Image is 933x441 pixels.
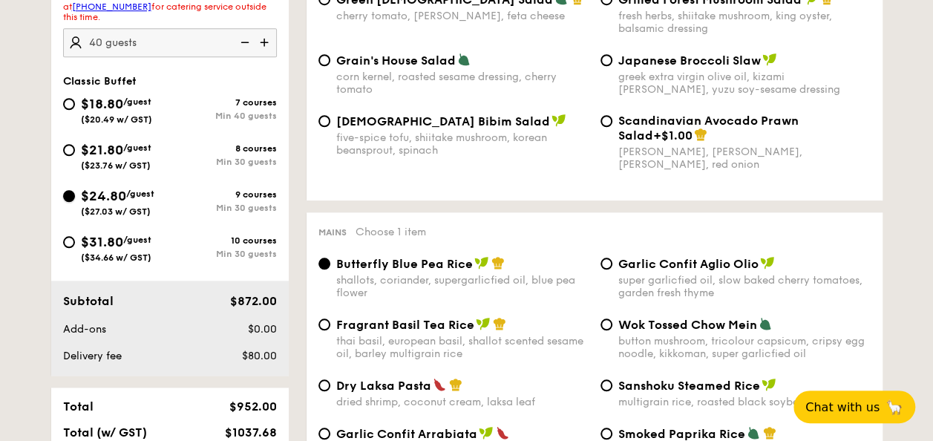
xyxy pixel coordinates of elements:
[63,350,122,362] span: Delivery fee
[618,396,871,408] div: multigrain rice, roasted black soybean
[793,391,915,423] button: Chat with us🦙
[496,426,509,440] img: icon-spicy.37a8142b.svg
[762,378,776,391] img: icon-vegan.f8ff3823.svg
[81,206,151,217] span: ($27.03 w/ GST)
[433,378,446,391] img: icon-spicy.37a8142b.svg
[618,53,761,68] span: Japanese Broccoli Slaw
[318,258,330,269] input: Butterfly Blue Pea Riceshallots, coriander, supergarlicfied oil, blue pea flower
[170,143,277,154] div: 8 courses
[63,144,75,156] input: $21.80/guest($23.76 w/ GST)8 coursesMin 30 guests
[170,203,277,213] div: Min 30 guests
[63,28,277,57] input: Number of guests
[805,400,880,414] span: Chat with us
[72,1,151,12] a: [PHONE_NUMBER]
[336,379,431,393] span: Dry Laksa Pasta
[81,96,123,112] span: $18.80
[229,294,276,308] span: $872.00
[476,317,491,330] img: icon-vegan.f8ff3823.svg
[63,190,75,202] input: $24.80/guest($27.03 w/ GST)9 coursesMin 30 guests
[449,378,462,391] img: icon-chef-hat.a58ddaea.svg
[224,425,276,440] span: $1037.68
[618,114,799,143] span: Scandinavian Avocado Prawn Salad
[600,318,612,330] input: Wok Tossed Chow Meinbutton mushroom, tricolour capsicum, cripsy egg noodle, kikkoman, super garli...
[336,274,589,299] div: shallots, coriander, supergarlicfied oil, blue pea flower
[170,249,277,259] div: Min 30 guests
[63,425,147,440] span: Total (w/ GST)
[760,256,775,269] img: icon-vegan.f8ff3823.svg
[336,131,589,157] div: five-spice tofu, shiitake mushroom, korean beansprout, spinach
[336,427,477,441] span: Garlic Confit Arrabiata
[493,317,506,330] img: icon-chef-hat.a58ddaea.svg
[241,350,276,362] span: $80.00
[123,143,151,153] span: /guest
[81,160,151,171] span: ($23.76 w/ GST)
[170,111,277,121] div: Min 40 guests
[618,379,760,393] span: Sanshoku Steamed Rice
[618,10,871,35] div: fresh herbs, shiitake mushroom, king oyster, balsamic dressing
[318,115,330,127] input: [DEMOGRAPHIC_DATA] Bibim Saladfive-spice tofu, shiitake mushroom, korean beansprout, spinach
[63,294,114,308] span: Subtotal
[474,256,489,269] img: icon-vegan.f8ff3823.svg
[336,257,473,271] span: Butterfly Blue Pea Rice
[255,28,277,56] img: icon-add.58712e84.svg
[618,257,759,271] span: Garlic Confit Aglio Olio
[318,54,330,66] input: Grain's House Saladcorn kernel, roasted sesame dressing, cherry tomato
[885,399,903,416] span: 🦙
[63,399,94,414] span: Total
[618,318,757,332] span: Wok Tossed Chow Mein
[653,128,693,143] span: +$1.00
[356,226,426,238] span: Choose 1 item
[63,98,75,110] input: $18.80/guest($20.49 w/ GST)7 coursesMin 40 guests
[551,114,566,127] img: icon-vegan.f8ff3823.svg
[126,189,154,199] span: /guest
[618,274,871,299] div: super garlicfied oil, slow baked cherry tomatoes, garden fresh thyme
[123,235,151,245] span: /guest
[229,399,276,414] span: $952.00
[479,426,494,440] img: icon-vegan.f8ff3823.svg
[336,53,456,68] span: Grain's House Salad
[123,97,151,107] span: /guest
[600,115,612,127] input: Scandinavian Avocado Prawn Salad+$1.00[PERSON_NAME], [PERSON_NAME], [PERSON_NAME], red onion
[618,427,745,441] span: Smoked Paprika Rice
[170,189,277,200] div: 9 courses
[600,428,612,440] input: Smoked Paprika Riceturmeric baked [PERSON_NAME] sweet paprika, tri-colour capsicum
[170,235,277,246] div: 10 courses
[747,426,760,440] img: icon-vegetarian.fe4039eb.svg
[694,128,707,141] img: icon-chef-hat.a58ddaea.svg
[336,71,589,96] div: corn kernel, roasted sesame dressing, cherry tomato
[81,142,123,158] span: $21.80
[600,258,612,269] input: Garlic Confit Aglio Oliosuper garlicfied oil, slow baked cherry tomatoes, garden fresh thyme
[318,318,330,330] input: Fragrant Basil Tea Ricethai basil, european basil, shallot scented sesame oil, barley multigrain ...
[762,53,777,66] img: icon-vegan.f8ff3823.svg
[618,71,871,96] div: greek extra virgin olive oil, kizami [PERSON_NAME], yuzu soy-sesame dressing
[763,426,776,440] img: icon-chef-hat.a58ddaea.svg
[491,256,505,269] img: icon-chef-hat.a58ddaea.svg
[247,323,276,336] span: $0.00
[318,227,347,238] span: Mains
[336,10,589,22] div: cherry tomato, [PERSON_NAME], feta cheese
[170,157,277,167] div: Min 30 guests
[81,114,152,125] span: ($20.49 w/ GST)
[600,379,612,391] input: Sanshoku Steamed Ricemultigrain rice, roasted black soybean
[759,317,772,330] img: icon-vegetarian.fe4039eb.svg
[457,53,471,66] img: icon-vegetarian.fe4039eb.svg
[318,379,330,391] input: Dry Laksa Pastadried shrimp, coconut cream, laksa leaf
[81,252,151,263] span: ($34.66 w/ GST)
[232,28,255,56] img: icon-reduce.1d2dbef1.svg
[81,234,123,250] span: $31.80
[618,335,871,360] div: button mushroom, tricolour capsicum, cripsy egg noodle, kikkoman, super garlicfied oil
[63,236,75,248] input: $31.80/guest($34.66 w/ GST)10 coursesMin 30 guests
[170,97,277,108] div: 7 courses
[63,75,137,88] span: Classic Buffet
[63,323,106,336] span: Add-ons
[336,114,550,128] span: [DEMOGRAPHIC_DATA] Bibim Salad
[336,318,474,332] span: Fragrant Basil Tea Rice
[336,335,589,360] div: thai basil, european basil, shallot scented sesame oil, barley multigrain rice
[81,188,126,204] span: $24.80
[336,396,589,408] div: dried shrimp, coconut cream, laksa leaf
[600,54,612,66] input: Japanese Broccoli Slawgreek extra virgin olive oil, kizami [PERSON_NAME], yuzu soy-sesame dressing
[618,146,871,171] div: [PERSON_NAME], [PERSON_NAME], [PERSON_NAME], red onion
[318,428,330,440] input: Garlic Confit Arrabiatacherry tomato concasse, garlic-infused olive oil, chilli flakes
